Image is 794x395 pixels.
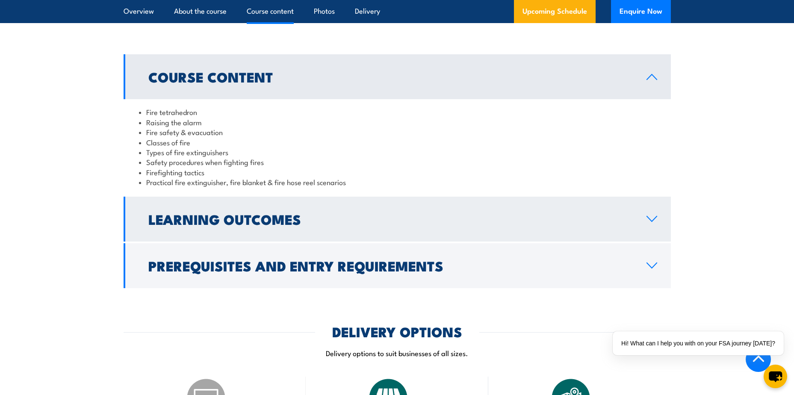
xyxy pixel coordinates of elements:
[139,107,655,117] li: Fire tetrahedron
[332,325,462,337] h2: DELIVERY OPTIONS
[124,54,671,99] a: Course Content
[139,137,655,147] li: Classes of fire
[124,197,671,242] a: Learning Outcomes
[124,348,671,358] p: Delivery options to suit businesses of all sizes.
[148,213,633,225] h2: Learning Outcomes
[764,365,787,388] button: chat-button
[139,177,655,187] li: Practical fire extinguisher, fire blanket & fire hose reel scenarios
[139,157,655,167] li: Safety procedures when fighting fires
[139,167,655,177] li: Firefighting tactics
[139,127,655,137] li: Fire safety & evacuation
[148,259,633,271] h2: Prerequisites and Entry Requirements
[148,71,633,83] h2: Course Content
[124,243,671,288] a: Prerequisites and Entry Requirements
[139,147,655,157] li: Types of fire extinguishers
[139,117,655,127] li: Raising the alarm
[613,331,784,355] div: Hi! What can I help you with on your FSA journey [DATE]?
